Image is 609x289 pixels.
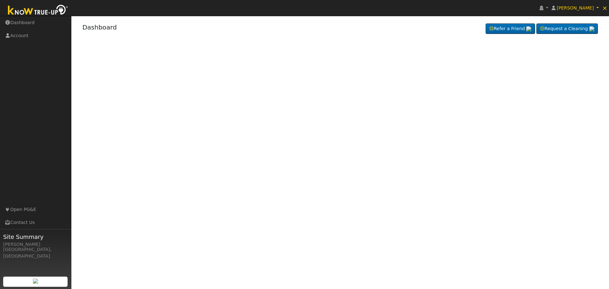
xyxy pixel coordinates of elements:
span: × [602,4,607,12]
img: retrieve [526,26,531,31]
div: [PERSON_NAME] [3,241,68,248]
img: retrieve [33,279,38,284]
img: Know True-Up [5,3,71,18]
a: Request a Cleaning [536,23,598,34]
a: Refer a Friend [486,23,535,34]
img: retrieve [589,26,594,31]
div: [GEOGRAPHIC_DATA], [GEOGRAPHIC_DATA] [3,246,68,259]
span: [PERSON_NAME] [557,5,594,10]
a: Dashboard [82,23,117,31]
span: Site Summary [3,233,68,241]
